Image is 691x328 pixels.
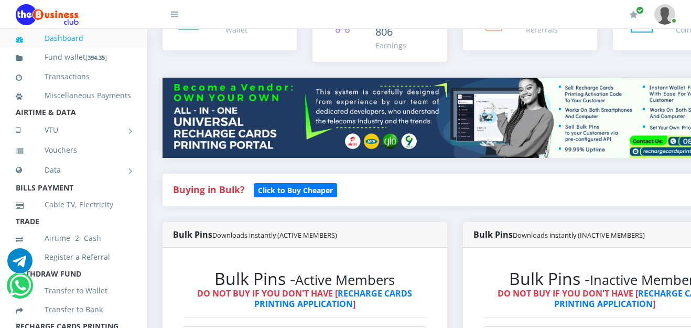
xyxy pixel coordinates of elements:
img: Logo [16,4,79,25]
a: Miscellaneous Payments [16,83,131,108]
small: [ ] [85,54,107,61]
small: Downloads instantly (INACTIVE MEMBERS) [513,230,645,240]
b: 394.35 [88,54,105,61]
b: Click to Buy Cheaper [258,185,333,195]
a: Register a Referral [16,245,131,269]
strong: DO NOT BUY IF YOU DON'T HAVE [ ] [197,288,412,309]
a: Chat for support [7,256,33,273]
div: Wallet [225,24,250,35]
strong: Bulk Pins [473,229,645,240]
img: User [654,4,675,25]
a: VTU [16,117,131,143]
span: Renew/Upgrade Subscription [636,6,644,14]
h2: Bulk Pins - [183,269,426,289]
small: Active Members [295,271,395,289]
a: Chat for support [9,281,31,298]
a: Data [16,157,131,183]
a: Cable TV, Electricity [16,193,131,217]
a: Transactions [16,65,131,89]
a: Transfer to Bank [16,298,131,322]
i: Renew/Upgrade Subscription [630,10,638,19]
strong: Bulk Pins [173,229,337,240]
a: Fund wallet[394.35] [16,45,131,70]
a: Transfer to Wallet [16,279,131,303]
div: Referrals [526,24,558,35]
a: Vouchers [16,138,131,162]
a: Dashboard [16,26,131,50]
div: Earnings [375,40,436,51]
strong: Buying in Bulk? [173,183,244,196]
a: Click to Buy Cheaper [254,183,337,196]
a: Airtime -2- Cash [16,226,131,250]
small: Downloads instantly (ACTIVE MEMBERS) [212,230,337,240]
a: RECHARGE CARDS PRINTING APPLICATION [254,288,413,309]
